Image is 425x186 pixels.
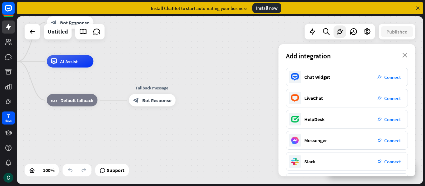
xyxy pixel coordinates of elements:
div: Untitled [48,24,68,39]
span: Connect [384,138,401,143]
div: Chat Widget [304,74,330,80]
span: Support [107,165,124,175]
i: block_fallback [51,97,57,103]
i: close [402,53,408,58]
div: LiveChat [304,95,323,101]
i: plug_integration [377,96,382,100]
span: Bot Response [142,97,171,103]
span: Bot Response [60,20,89,26]
div: HelpDesk [304,116,325,122]
span: Connect [384,116,401,122]
i: plug_integration [377,138,382,143]
div: Fallback message [124,85,180,91]
i: plug_integration [377,159,382,164]
i: block_bot_response [51,20,57,26]
span: AI Assist [60,58,78,65]
button: Open LiveChat chat widget [5,2,24,21]
div: days [5,119,12,123]
i: plug_integration [377,117,382,121]
div: Install ChatBot to start automating your business [151,5,247,11]
span: Default fallback [60,97,93,103]
div: Slack [304,158,315,165]
i: plug_integration [377,75,382,79]
span: Connect [384,74,401,80]
a: 7 days [2,111,15,125]
span: Connect [384,159,401,165]
button: Published [381,26,413,37]
div: Install now [252,3,281,13]
i: block_bot_response [133,97,139,103]
div: 7 [7,113,10,119]
div: 100% [41,165,56,175]
div: Messenger [304,137,327,143]
span: Connect [384,95,401,101]
span: Add integration [286,52,331,60]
